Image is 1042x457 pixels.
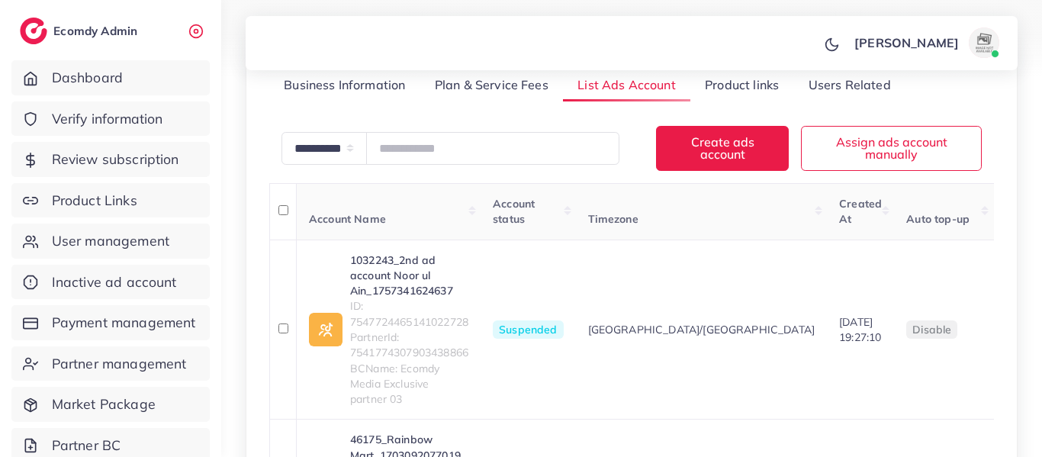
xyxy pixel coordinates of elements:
[854,34,959,52] p: [PERSON_NAME]
[20,18,141,44] a: logoEcomdy Admin
[11,142,210,177] a: Review subscription
[11,101,210,137] a: Verify information
[309,212,386,226] span: Account Name
[52,313,196,333] span: Payment management
[11,60,210,95] a: Dashboard
[801,126,982,171] button: Assign ads account manually
[839,197,882,226] span: Created At
[690,69,793,101] a: Product links
[846,27,1005,58] a: [PERSON_NAME]avatar
[52,272,177,292] span: Inactive ad account
[656,126,789,171] button: Create ads account
[11,387,210,422] a: Market Package
[350,298,468,330] span: ID: 7547724465141022728
[588,212,638,226] span: Timezone
[11,224,210,259] a: User management
[52,150,179,169] span: Review subscription
[793,69,905,101] a: Users Related
[839,315,881,344] span: [DATE] 19:27:10
[11,305,210,340] a: Payment management
[52,394,156,414] span: Market Package
[52,191,137,211] span: Product Links
[493,320,563,339] span: Suspended
[969,27,999,58] img: avatar
[906,212,970,226] span: Auto top-up
[52,354,187,374] span: Partner management
[11,183,210,218] a: Product Links
[912,323,951,336] span: disable
[52,231,169,251] span: User management
[420,69,563,101] a: Plan & Service Fees
[350,361,468,407] span: BCName: Ecomdy Media Exclusive partner 03
[269,69,420,101] a: Business Information
[563,69,690,101] a: List Ads Account
[52,109,163,129] span: Verify information
[11,265,210,300] a: Inactive ad account
[52,68,123,88] span: Dashboard
[52,436,121,455] span: Partner BC
[350,330,468,361] span: PartnerId: 7541774307903438866
[350,253,468,299] a: 1032243_2nd ad account Noor ul Ain_1757341624637
[493,197,535,226] span: Account status
[20,18,47,44] img: logo
[588,322,815,337] span: [GEOGRAPHIC_DATA]/[GEOGRAPHIC_DATA]
[309,313,343,346] img: ic-ad-info.7fc67b75.svg
[11,346,210,381] a: Partner management
[53,24,141,38] h2: Ecomdy Admin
